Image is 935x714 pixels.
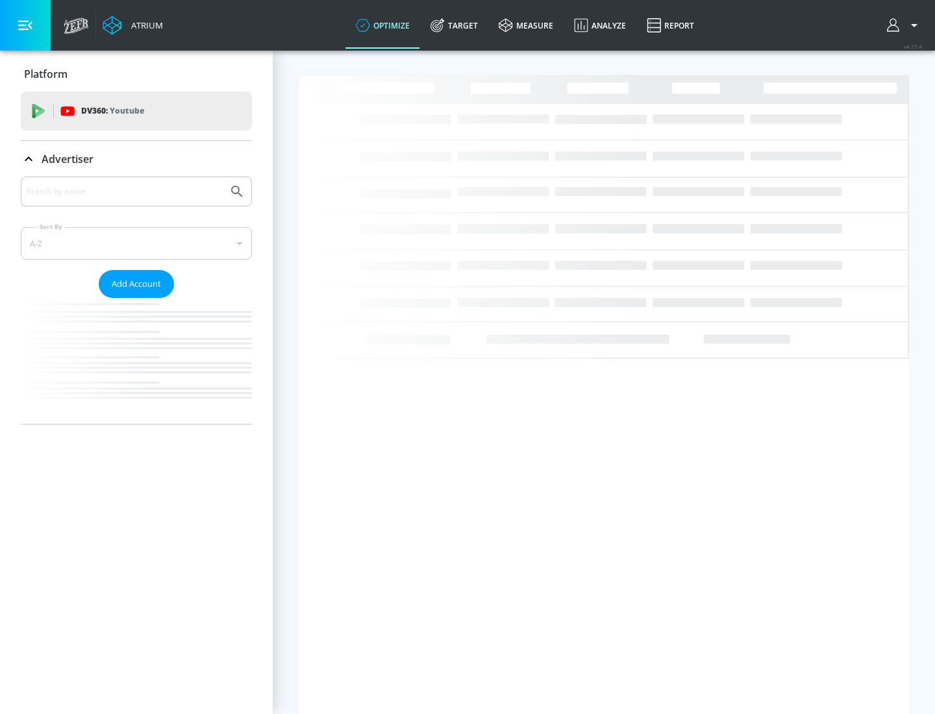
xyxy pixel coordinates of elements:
[636,2,704,49] a: Report
[24,67,68,81] p: Platform
[904,43,922,50] span: v 4.25.4
[21,298,252,424] nav: list of Advertiser
[42,152,93,166] p: Advertiser
[26,183,223,200] input: Search by name
[21,227,252,260] div: A-Z
[37,223,65,231] label: Sort By
[99,270,174,298] button: Add Account
[21,56,252,92] div: Platform
[110,104,144,117] p: Youtube
[21,92,252,130] div: DV360: Youtube
[420,2,488,49] a: Target
[81,104,144,118] p: DV360:
[112,277,161,291] span: Add Account
[488,2,564,49] a: measure
[21,177,252,424] div: Advertiser
[126,19,163,31] div: Atrium
[564,2,636,49] a: Analyze
[345,2,420,49] a: optimize
[21,141,252,177] div: Advertiser
[103,16,163,35] a: Atrium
